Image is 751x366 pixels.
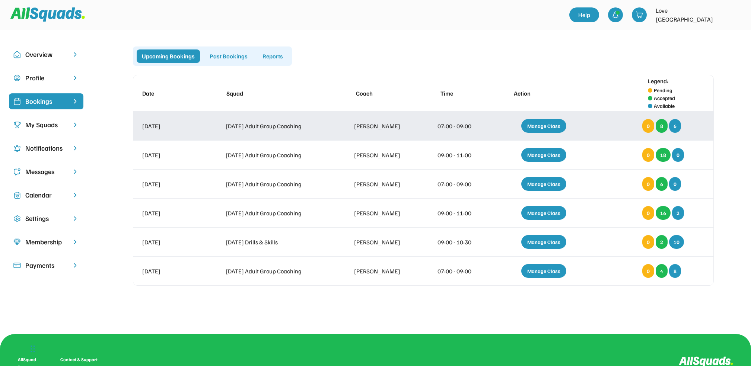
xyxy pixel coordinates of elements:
div: [DATE] Drills & Skills [226,238,327,247]
div: [DATE] [142,238,198,247]
img: Icon%20%2819%29.svg [13,98,21,105]
div: 0 [642,264,654,278]
div: Settings [25,213,67,224]
img: chevron-right.svg [71,238,79,245]
div: Notifications [25,143,67,153]
img: Icon%20copy%204.svg [13,145,21,152]
img: Icon%20copy%205.svg [13,168,21,176]
img: Icon%20copy%207.svg [13,192,21,199]
img: chevron-right.svg [71,145,79,152]
div: My Squads [25,120,67,130]
div: 4 [656,264,668,278]
div: [DATE] [142,267,198,276]
div: [PERSON_NAME] [354,151,410,160]
img: chevron-right.svg [71,51,79,58]
div: Pending [654,86,672,94]
div: Calendar [25,190,67,200]
div: 8 [656,119,668,133]
img: Squad%20Logo.svg [10,7,85,22]
img: chevron-right.svg [71,262,79,269]
div: 09:00 - 10:30 [437,238,483,247]
img: Icon%20%2815%29.svg [13,262,21,269]
div: Legend: [648,77,669,86]
div: Manage Class [521,206,566,220]
div: [DATE] Adult Group Coaching [226,267,327,276]
div: Bookings [25,96,67,106]
div: [DATE] [142,209,198,218]
div: Overview [25,49,67,60]
img: chevron-right.svg [71,215,79,222]
img: chevron-right.svg [71,168,79,175]
img: chevron-right%20copy%203.svg [71,98,79,105]
div: 09:00 - 11:00 [437,209,483,218]
div: Upcoming Bookings [137,49,200,63]
img: shopping-cart-01%20%281%29.svg [636,11,643,19]
div: Profile [25,73,67,83]
div: 6 [669,119,681,133]
div: Date [142,89,198,98]
div: Manage Class [521,235,566,249]
div: [DATE] Adult Group Coaching [226,151,327,160]
div: [PERSON_NAME] [354,180,410,189]
div: 0 [669,177,681,191]
div: 0 [642,235,654,249]
img: user-circle.svg [13,74,21,82]
div: [PERSON_NAME] [354,122,410,131]
div: Coach [356,89,412,98]
div: [DATE] Adult Group Coaching [226,209,327,218]
div: 0 [672,148,684,162]
div: Manage Class [521,177,566,191]
div: [DATE] Adult Group Coaching [226,180,327,189]
div: Accepted [654,94,675,102]
div: Manage Class [521,148,566,162]
img: chevron-right.svg [71,192,79,199]
div: Manage Class [521,264,566,278]
img: bell-03%20%281%29.svg [612,11,619,19]
div: 07:00 - 09:00 [437,267,483,276]
div: Time [440,89,486,98]
div: 10 [669,235,684,249]
div: [DATE] Adult Group Coaching [226,122,327,131]
a: Help [569,7,599,22]
div: 07:00 - 09:00 [437,180,483,189]
div: Squad [226,89,328,98]
div: Manage Class [521,119,566,133]
div: 09:00 - 11:00 [437,151,483,160]
img: chevron-right.svg [71,74,79,81]
div: Contact & Support [60,356,106,363]
div: [PERSON_NAME] [354,209,410,218]
div: 6 [656,177,668,191]
img: Icon%20copy%203.svg [13,121,21,129]
div: 2 [656,235,668,249]
img: chevron-right.svg [71,121,79,128]
div: 0 [642,206,654,220]
div: Reports [257,49,288,63]
div: Payments [25,260,67,270]
div: 0 [642,148,654,162]
div: [PERSON_NAME] [354,238,410,247]
img: LTPP_Logo_REV.jpeg [727,7,742,22]
div: Past Bookings [204,49,253,63]
img: Icon%20copy%2016.svg [13,215,21,222]
div: Action [514,89,581,98]
div: [DATE] [142,122,198,131]
div: 0 [642,119,654,133]
div: 16 [656,206,671,220]
div: 8 [669,264,681,278]
div: 2 [672,206,684,220]
div: Messages [25,167,67,177]
div: [DATE] [142,151,198,160]
div: 18 [656,148,671,162]
div: 07:00 - 09:00 [437,122,483,131]
div: Available [654,102,675,110]
img: Icon%20copy%208.svg [13,238,21,246]
div: 0 [642,177,654,191]
div: Love [GEOGRAPHIC_DATA] [656,6,723,24]
div: Membership [25,237,67,247]
div: [DATE] [142,180,198,189]
div: [PERSON_NAME] [354,267,410,276]
img: Icon%20copy%2010.svg [13,51,21,58]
